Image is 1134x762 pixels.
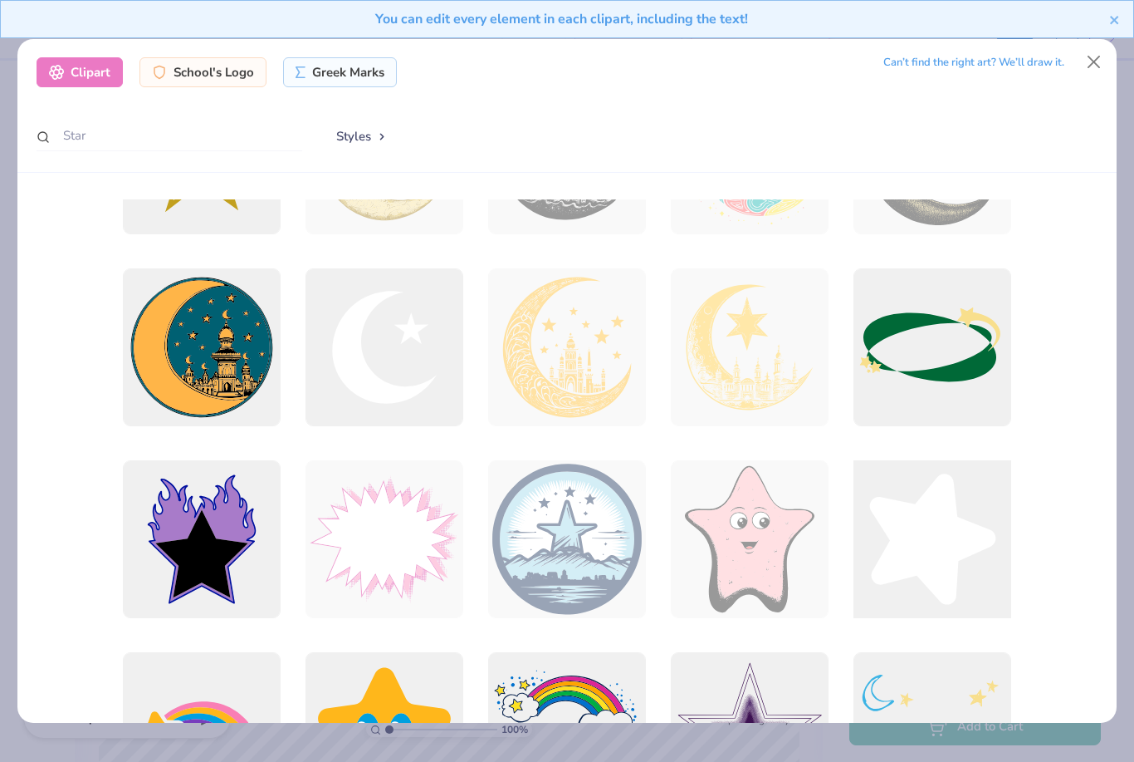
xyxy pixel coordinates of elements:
[13,9,1109,29] div: You can edit every element in each clipart, including the text!
[319,120,405,152] button: Styles
[37,120,302,151] input: Search by name
[283,57,397,87] div: Greek Marks
[37,57,123,87] div: Clipart
[139,57,266,87] div: School's Logo
[1078,47,1109,78] button: Close
[1109,9,1121,29] button: close
[883,48,1064,77] div: Can’t find the right art? We’ll draw it.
